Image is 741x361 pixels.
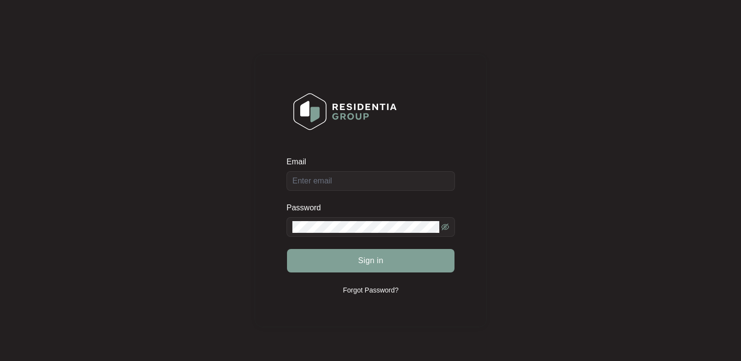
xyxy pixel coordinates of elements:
[441,223,449,231] span: eye-invisible
[287,171,455,191] input: Email
[292,221,439,233] input: Password
[287,249,454,272] button: Sign in
[358,255,383,267] span: Sign in
[287,157,313,167] label: Email
[287,87,403,136] img: Login Logo
[287,203,328,213] label: Password
[343,285,399,295] p: Forgot Password?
